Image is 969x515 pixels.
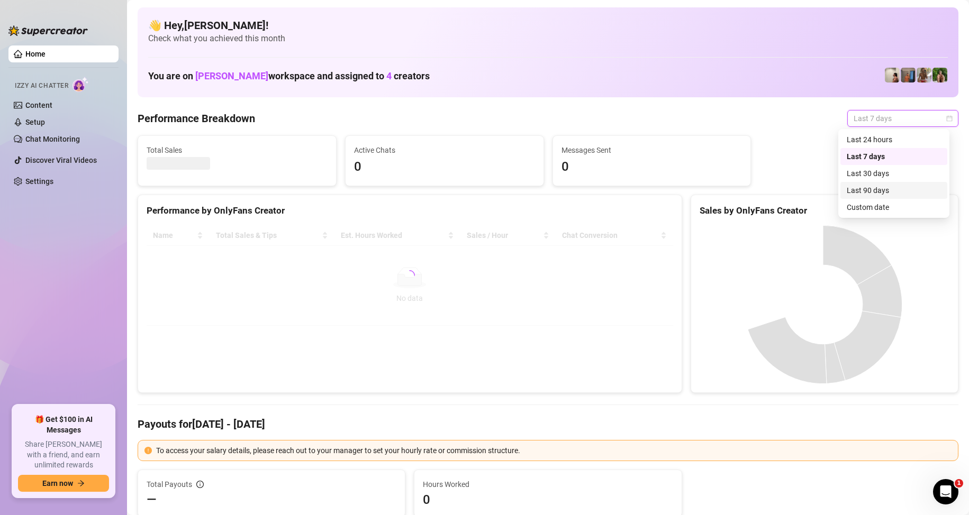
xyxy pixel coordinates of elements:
div: To access your salary details, please reach out to your manager to set your hourly rate or commis... [156,445,952,456]
span: Izzy AI Chatter [15,81,68,91]
span: Last 7 days [854,111,952,126]
div: Last 30 days [840,165,947,182]
span: Active Chats [354,144,535,156]
iframe: Intercom live chat [933,479,958,504]
a: Discover Viral Videos [25,156,97,164]
img: Wayne [901,68,916,82]
span: Hours Worked [423,479,673,490]
h1: You are on workspace and assigned to creators [148,70,430,82]
a: Settings [25,177,53,186]
span: 🎁 Get $100 in AI Messages [18,415,109,435]
div: Last 24 hours [840,131,947,148]
span: 0 [354,157,535,177]
span: Total Sales [147,144,328,156]
div: Sales by OnlyFans Creator [700,204,949,218]
img: AI Chatter [73,77,89,92]
span: calendar [946,115,953,122]
div: Custom date [840,199,947,216]
h4: Payouts for [DATE] - [DATE] [138,417,958,431]
span: Total Payouts [147,479,192,490]
div: Custom date [847,201,941,213]
div: Performance by OnlyFans Creator [147,204,673,218]
div: Last 30 days [847,168,941,179]
a: Content [25,101,52,109]
span: 1 [955,479,963,488]
span: Earn now [42,479,73,488]
h4: Performance Breakdown [138,111,255,126]
span: 4 [386,70,392,81]
span: Share [PERSON_NAME] with a friend, and earn unlimited rewards [18,439,109,471]
h4: 👋 Hey, [PERSON_NAME] ! [148,18,948,33]
span: 0 [423,491,673,508]
div: Last 24 hours [847,134,941,145]
button: Earn nowarrow-right [18,475,109,492]
div: Last 90 days [847,185,941,196]
span: exclamation-circle [144,447,152,454]
img: logo-BBDzfeDw.svg [8,25,88,36]
span: arrow-right [77,480,85,487]
span: Messages Sent [562,144,742,156]
a: Chat Monitoring [25,135,80,143]
span: [PERSON_NAME] [195,70,268,81]
a: Home [25,50,46,58]
div: Last 7 days [847,151,941,162]
span: Check what you achieved this month [148,33,948,44]
span: info-circle [196,481,204,488]
img: Nathaniel [932,68,947,82]
img: Nathaniel [917,68,931,82]
span: loading [402,268,417,283]
a: Setup [25,118,45,126]
img: Ralphy [885,68,900,82]
div: Last 7 days [840,148,947,165]
div: Last 90 days [840,182,947,199]
span: — [147,491,157,508]
span: 0 [562,157,742,177]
